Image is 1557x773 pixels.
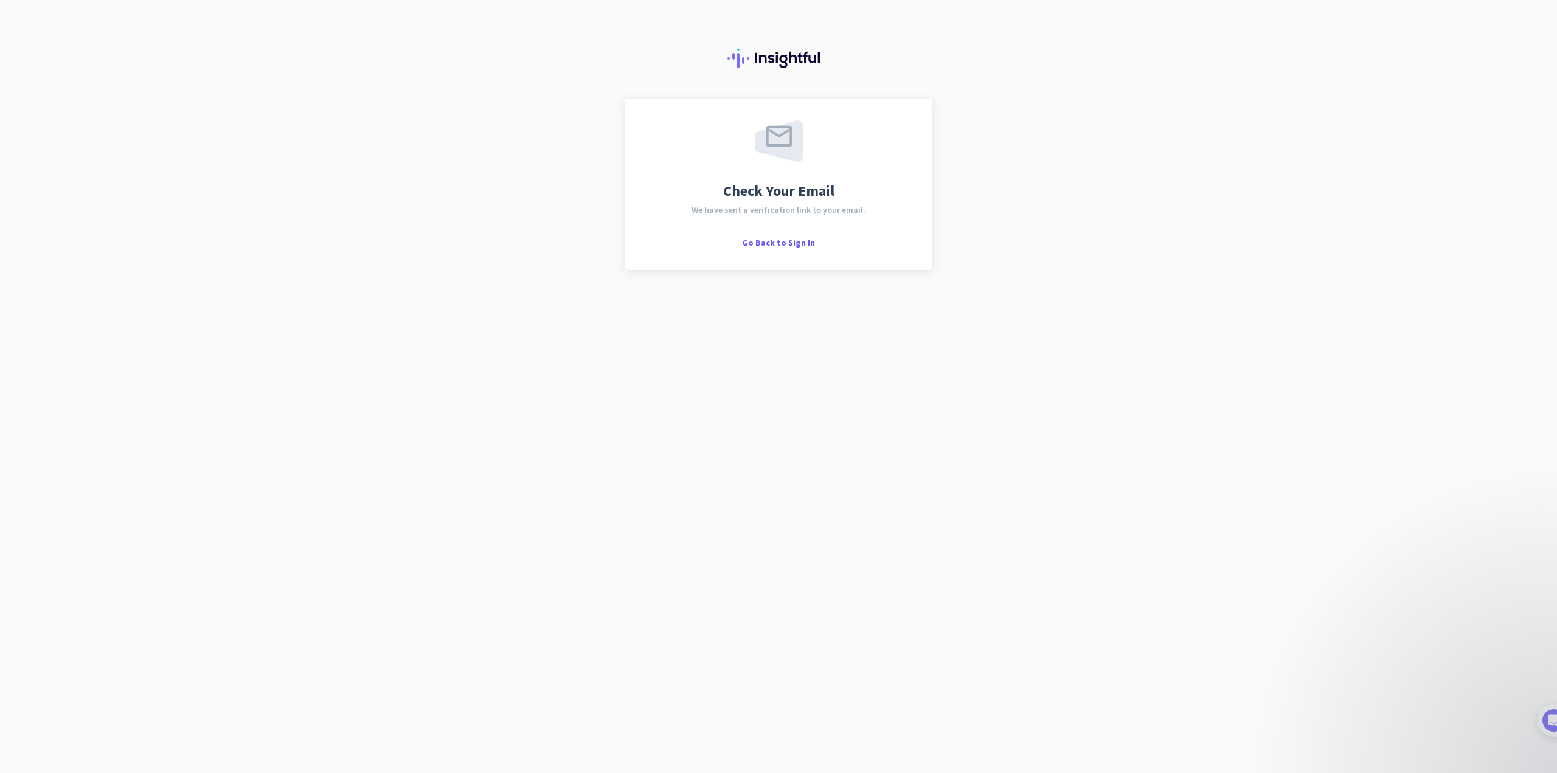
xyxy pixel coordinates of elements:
[755,120,803,162] img: email-sent
[727,49,830,68] img: Insightful
[723,184,834,198] span: Check Your Email
[1308,592,1551,743] iframe: Intercom notifications message
[742,237,815,248] span: Go Back to Sign In
[692,206,865,214] span: We have sent a verification link to your email.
